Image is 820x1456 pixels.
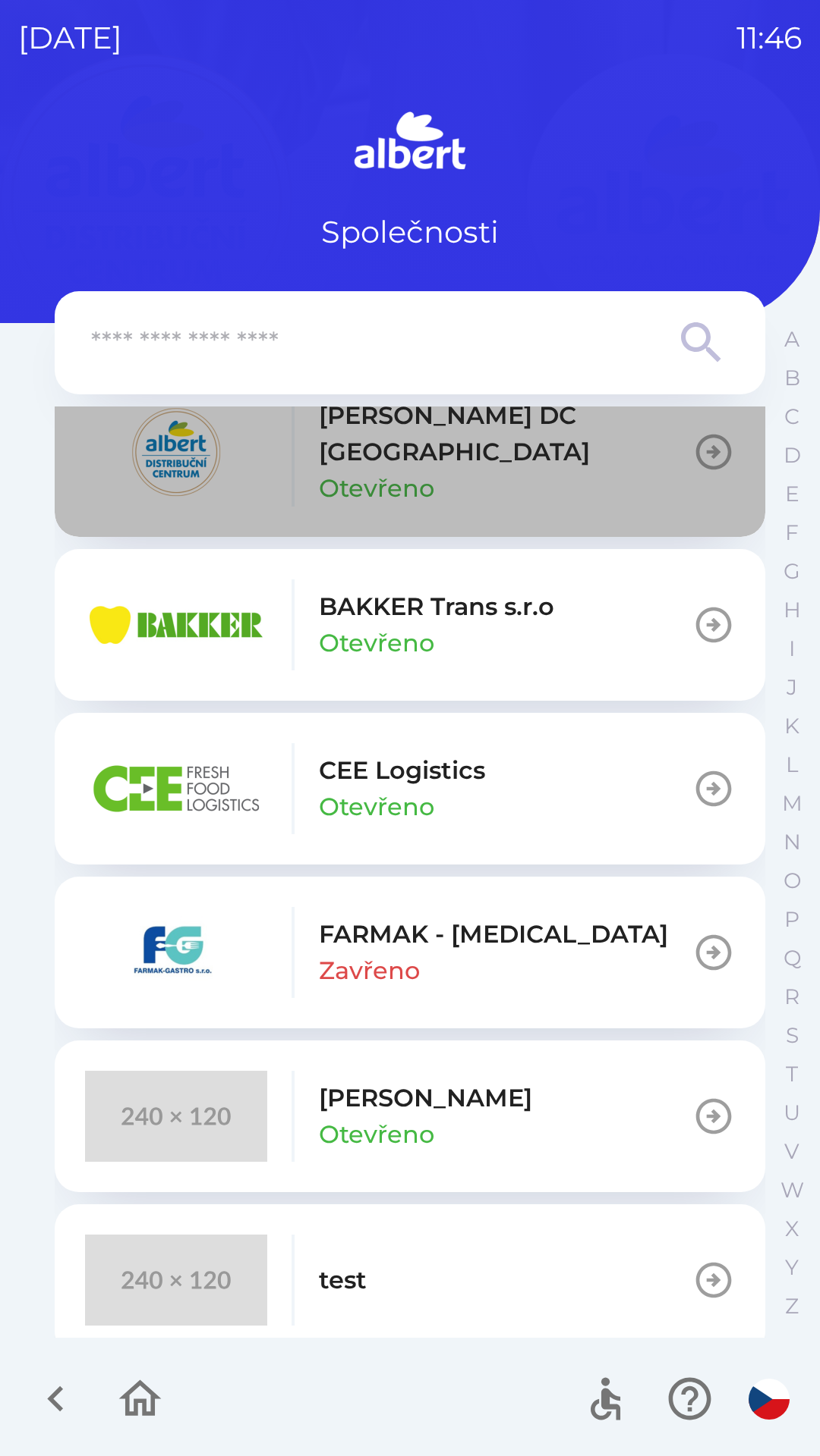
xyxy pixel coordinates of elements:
button: S [773,1016,811,1055]
button: [PERSON_NAME]Otevřeno [55,1040,765,1192]
p: W [781,1177,804,1203]
button: N [773,823,811,861]
button: X [773,1210,811,1248]
p: [PERSON_NAME] DC [GEOGRAPHIC_DATA] [319,397,692,470]
p: O [784,868,801,894]
button: test [55,1204,765,1356]
button: CEE LogisticsOtevřeno [55,713,765,864]
img: 240x120 [85,1235,267,1326]
button: O [773,861,811,900]
p: I [789,635,795,662]
p: [PERSON_NAME] [319,1080,532,1116]
p: J [787,674,797,701]
p: Společnosti [321,209,499,255]
p: G [784,558,800,585]
p: P [784,906,799,933]
img: 5ee10d7b-21a5-4c2b-ad2f-5ef9e4226557.png [85,907,267,998]
img: eba99837-dbda-48f3-8a63-9647f5990611.png [85,579,267,670]
p: test [319,1262,367,1298]
p: Z [785,1293,799,1319]
p: CEE Logistics [319,752,485,789]
p: T [786,1061,798,1087]
button: K [773,707,811,745]
p: L [786,752,798,778]
p: S [786,1022,799,1049]
img: 240x120 [85,1071,267,1162]
p: K [784,713,799,739]
p: FARMAK - [MEDICAL_DATA] [319,916,668,952]
p: Otevřeno [319,470,434,507]
p: X [785,1216,799,1242]
p: Otevřeno [319,625,434,661]
p: E [785,481,799,507]
p: D [784,442,801,469]
button: M [773,784,811,823]
button: P [773,900,811,939]
button: Z [773,1287,811,1326]
p: M [782,790,803,817]
button: I [773,629,811,668]
button: [PERSON_NAME] DC [GEOGRAPHIC_DATA]Otevřeno [55,367,765,537]
img: cs flag [749,1379,790,1420]
button: U [773,1094,811,1132]
button: W [773,1171,811,1210]
img: ba8847e2-07ef-438b-a6f1-28de549c3032.png [85,743,267,834]
button: E [773,475,811,513]
button: L [773,745,811,784]
p: A [784,326,799,353]
p: U [784,1100,800,1126]
button: F [773,513,811,552]
button: G [773,552,811,591]
button: V [773,1132,811,1171]
button: B [773,359,811,397]
p: 11:46 [736,15,802,61]
p: H [784,597,801,623]
button: Y [773,1248,811,1287]
button: C [773,397,811,436]
button: H [773,591,811,629]
button: D [773,436,811,475]
p: [DATE] [18,15,122,61]
p: Zavřeno [319,952,420,989]
button: J [773,668,811,707]
img: Logo [55,106,765,179]
p: Otevřeno [319,789,434,825]
p: Y [785,1254,799,1281]
button: FARMAK - [MEDICAL_DATA]Zavřeno [55,877,765,1028]
p: Otevřeno [319,1116,434,1153]
p: R [784,984,799,1010]
button: A [773,320,811,359]
p: V [784,1138,799,1165]
p: C [784,403,799,430]
button: Q [773,939,811,977]
p: F [785,519,799,546]
button: R [773,977,811,1016]
button: BAKKER Trans s.r.oOtevřeno [55,549,765,701]
p: Q [784,945,801,971]
img: 092fc4fe-19c8-4166-ad20-d7efd4551fba.png [85,406,267,497]
p: N [784,829,801,855]
button: T [773,1055,811,1094]
p: B [784,365,800,391]
p: BAKKER Trans s.r.o [319,588,554,625]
